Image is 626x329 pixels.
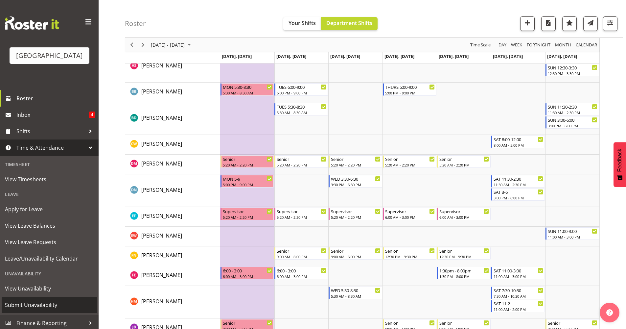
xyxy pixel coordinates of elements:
[331,175,381,182] div: WED 3:30-6:30
[223,215,272,220] div: 5:20 AM - 2:20 PM
[331,287,381,293] div: WED 5:30-8:30
[223,162,272,167] div: 5:20 AM - 2:20 PM
[277,110,326,115] div: 5:30 AM - 8:30 AM
[276,53,306,59] span: [DATE], [DATE]
[2,171,97,188] a: View Timesheets
[491,300,545,312] div: Hamish McKenzie"s event - SAT 11-2 Begin From Saturday, November 1, 2025 at 11:00:00 AM GMT+13:00...
[548,64,597,71] div: SUN 12:30-3:30
[2,234,97,250] a: View Leave Requests
[2,297,97,313] a: Submit Unavailability
[331,182,381,187] div: 3:30 PM - 6:30 PM
[439,274,489,279] div: 1:30 PM - 8:00 PM
[548,234,597,240] div: 11:00 AM - 3:00 PM
[125,50,220,83] td: Alex Sansom resource
[2,280,97,297] a: View Unavailability
[141,271,182,279] span: [PERSON_NAME]
[470,41,491,49] span: Time Scale
[125,207,220,227] td: Earl Foran resource
[2,201,97,217] a: Apply for Leave
[277,156,326,162] div: Senior
[125,83,220,102] td: Bradley Barton resource
[494,300,543,307] div: SAT 11-2
[277,208,326,215] div: Supervisor
[277,247,326,254] div: Senior
[498,41,508,49] button: Timeline Day
[16,110,89,120] span: Inbox
[617,149,623,172] span: Feedback
[575,41,598,49] button: Month
[439,215,489,220] div: 6:00 AM - 3:00 PM
[141,62,182,69] span: [PERSON_NAME]
[331,247,381,254] div: Senior
[2,217,97,234] a: View Leave Balances
[222,53,252,59] span: [DATE], [DATE]
[125,135,220,155] td: Cain Wilson resource
[277,267,326,274] div: 6:00 - 3:00
[548,110,597,115] div: 11:30 AM - 2:30 PM
[554,41,572,49] button: Timeline Month
[526,41,551,49] span: Fortnight
[548,71,597,76] div: 12:30 PM - 3:30 PM
[223,319,272,326] div: Senior
[494,195,543,200] div: 3:00 PM - 6:00 PM
[498,41,507,49] span: Day
[16,93,95,103] span: Roster
[141,114,182,122] a: [PERSON_NAME]
[220,208,274,220] div: Earl Foran"s event - Supervisor Begin From Monday, October 27, 2025 at 5:20:00 AM GMT+13:00 Ends ...
[510,41,523,49] button: Timeline Week
[5,300,94,310] span: Submit Unavailability
[141,88,182,95] span: [PERSON_NAME]
[548,116,597,123] div: SUN 3:00-6:00
[2,158,97,171] div: Timesheet
[383,155,436,168] div: Devon Morris-Brown"s event - Senior Begin From Thursday, October 30, 2025 at 5:20:00 AM GMT+13:00...
[385,254,435,259] div: 12:30 PM - 9:30 PM
[141,160,182,167] span: [PERSON_NAME]
[494,142,543,148] div: 8:00 AM - 5:00 PM
[16,318,85,328] span: Finance & Reporting
[5,284,94,293] span: View Unavailability
[141,232,182,240] a: [PERSON_NAME]
[545,227,599,240] div: Emily Wheeler"s event - SUN 11:00-3:00 Begin From Sunday, November 2, 2025 at 11:00:00 AM GMT+13:...
[223,182,272,187] div: 5:00 PM - 9:00 PM
[491,287,545,299] div: Hamish McKenzie"s event - SAT 7:30-10:30 Begin From Saturday, November 1, 2025 at 7:30:00 AM GMT+...
[494,136,543,142] div: SAT 8:00-12:00
[141,114,182,121] span: [PERSON_NAME]
[277,162,326,167] div: 5:20 AM - 2:20 PM
[125,174,220,207] td: Drew Nielsen resource
[383,247,436,260] div: Felix Nicholls"s event - Senior Begin From Thursday, October 30, 2025 at 12:30:00 PM GMT+13:00 En...
[494,267,543,274] div: SAT 11:00-3:00
[5,237,94,247] span: View Leave Requests
[277,215,326,220] div: 5:20 AM - 2:20 PM
[16,51,83,61] div: [GEOGRAPHIC_DATA]
[331,162,381,167] div: 5:20 AM - 2:20 PM
[331,254,381,259] div: 9:00 AM - 6:00 PM
[141,252,182,259] span: [PERSON_NAME]
[526,41,552,49] button: Fortnight
[437,267,491,279] div: Finn Edwards"s event - 1:30pm - 8:00pm Begin From Friday, October 31, 2025 at 1:30:00 PM GMT+13:0...
[277,90,326,95] div: 6:00 PM - 9:00 PM
[2,267,97,280] div: Unavailability
[330,53,360,59] span: [DATE], [DATE]
[548,228,597,234] div: SUN 11:00-3:00
[125,20,146,27] h4: Roster
[5,254,94,264] span: Leave/Unavailability Calendar
[439,247,489,254] div: Senior
[329,175,382,188] div: Drew Nielsen"s event - WED 3:30-6:30 Begin From Wednesday, October 29, 2025 at 3:30:00 PM GMT+13:...
[494,274,543,279] div: 11:00 AM - 3:00 PM
[385,208,435,215] div: Supervisor
[125,286,220,318] td: Hamish McKenzie resource
[274,247,328,260] div: Felix Nicholls"s event - Senior Begin From Tuesday, October 28, 2025 at 9:00:00 AM GMT+13:00 Ends...
[141,232,182,239] span: [PERSON_NAME]
[16,126,85,136] span: Shifts
[141,271,182,279] a: [PERSON_NAME]
[274,83,328,96] div: Bradley Barton"s event - TUES 6:00-9:00 Begin From Tuesday, October 28, 2025 at 6:00:00 PM GMT+13...
[329,247,382,260] div: Felix Nicholls"s event - Senior Begin From Wednesday, October 29, 2025 at 9:00:00 AM GMT+13:00 En...
[469,41,492,49] button: Time Scale
[137,38,149,52] div: Next
[562,16,577,31] button: Highlight an important date within the roster.
[385,319,435,326] div: Senior
[125,246,220,266] td: Felix Nicholls resource
[220,155,274,168] div: Devon Morris-Brown"s event - Senior Begin From Monday, October 27, 2025 at 5:20:00 AM GMT+13:00 E...
[437,208,491,220] div: Earl Foran"s event - Supervisor Begin From Friday, October 31, 2025 at 6:00:00 AM GMT+13:00 Ends ...
[289,19,316,27] span: Your Shifts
